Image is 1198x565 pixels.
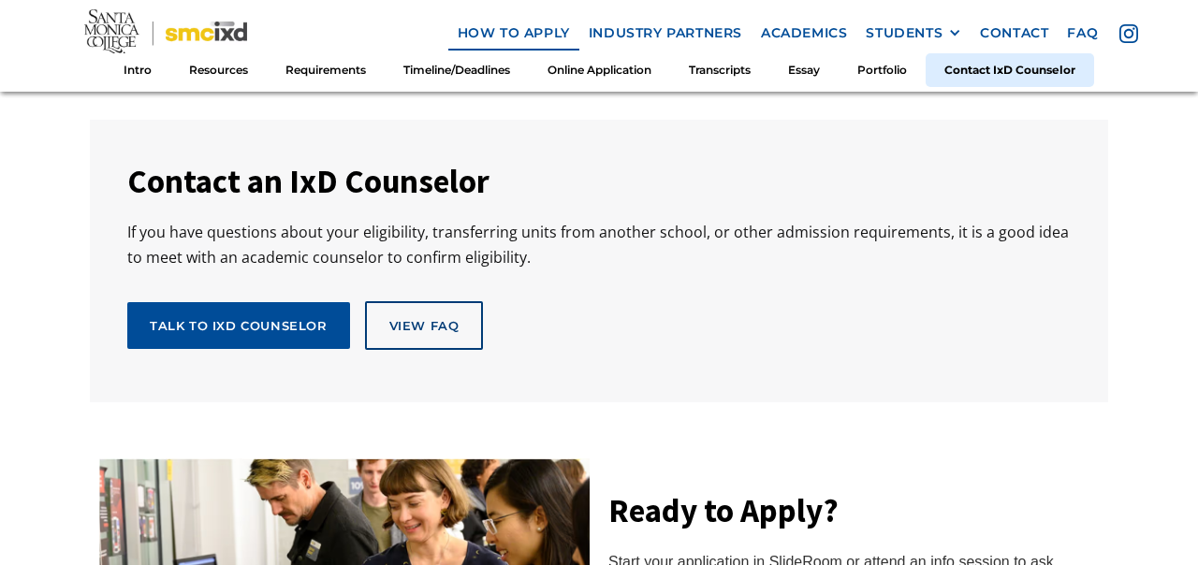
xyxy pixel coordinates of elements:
[150,317,328,334] div: Talk to IxD Counselor
[385,52,529,87] a: Timeline/Deadlines
[84,9,248,57] img: Santa Monica College - SMC IxD logo
[579,16,752,51] a: industry partners
[105,52,170,87] a: Intro
[670,52,769,87] a: Transcripts
[448,16,579,51] a: how to apply
[267,52,385,87] a: Requirements
[926,52,1094,87] a: Contact IxD Counselor
[752,16,856,51] a: Academics
[839,52,926,87] a: Portfolio
[608,488,1099,534] h3: Ready to Apply?
[529,52,670,87] a: Online Application
[127,302,350,349] a: Talk to IxD Counselor
[971,16,1058,51] a: contact
[170,52,267,87] a: Resources
[866,25,942,41] div: STUDENTS
[365,301,484,350] a: view FAq
[127,159,1071,205] h3: Contact an IxD Counselor
[769,52,839,87] a: Essay
[1058,16,1107,51] a: faq
[866,25,961,41] div: STUDENTS
[127,220,1071,270] div: If you have questions about your eligibility, transferring units from another school, or other ad...
[389,317,460,334] div: view FAq
[1119,24,1138,43] img: icon - instagram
